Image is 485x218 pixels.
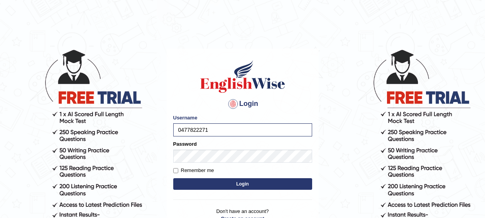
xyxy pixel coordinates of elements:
[173,140,197,148] label: Password
[173,98,312,110] h4: Login
[173,178,312,190] button: Login
[173,167,214,174] label: Remember me
[199,59,287,94] img: Logo of English Wise sign in for intelligent practice with AI
[173,168,178,173] input: Remember me
[173,114,198,121] label: Username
